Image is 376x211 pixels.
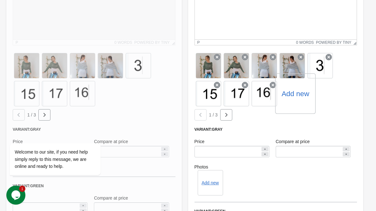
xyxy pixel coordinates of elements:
[281,89,309,99] label: Add new
[276,138,310,145] label: Compare at price
[6,86,121,182] iframe: chat widget
[209,112,218,117] span: 1 / 3
[296,40,314,45] button: 0 words
[197,40,200,45] div: p
[316,40,352,45] a: Powered by Tiny
[6,186,27,205] iframe: chat widget
[351,40,357,45] div: Resize
[195,127,357,132] div: Variant: Gray
[195,138,205,145] label: Price
[201,180,219,185] button: Add new
[195,164,357,170] label: Photos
